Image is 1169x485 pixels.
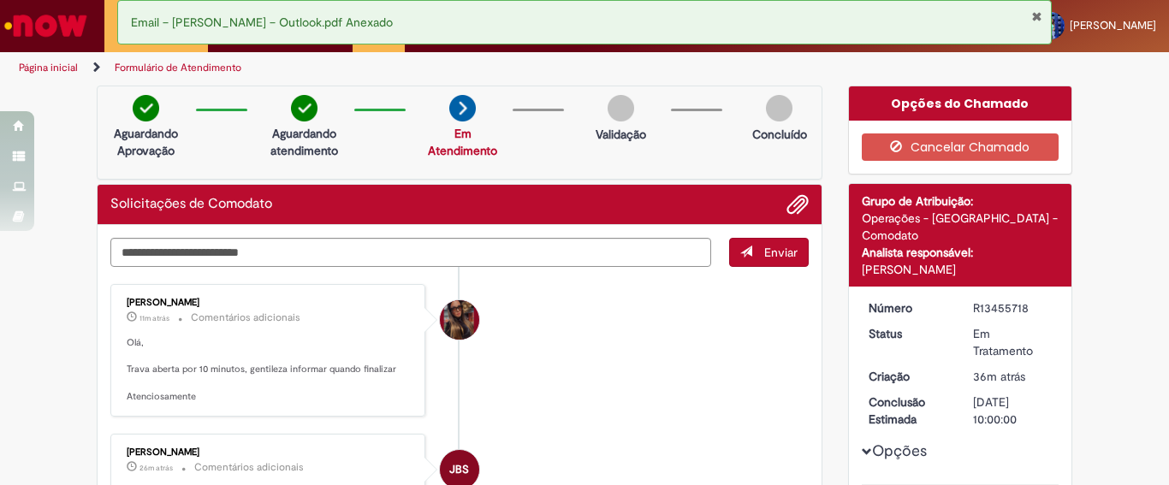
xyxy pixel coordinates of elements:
span: 11m atrás [139,313,169,323]
time: 28/08/2025 08:34:24 [139,463,173,473]
div: Operações - [GEOGRAPHIC_DATA] - Comodato [862,210,1059,244]
dt: Conclusão Estimada [856,393,961,428]
div: R13455718 [973,299,1053,316]
small: Comentários adicionais [194,460,304,475]
img: check-circle-green.png [133,95,159,121]
div: [DATE] 10:00:00 [973,393,1053,428]
a: Em Atendimento [428,126,497,158]
a: Formulário de Atendimento [115,61,241,74]
div: [PERSON_NAME] [127,447,412,458]
button: Adicionar anexos [786,193,809,216]
button: Cancelar Chamado [862,133,1059,161]
dt: Número [856,299,961,316]
p: Concluído [752,126,807,143]
span: Email – [PERSON_NAME] – Outlook.pdf Anexado [131,15,393,30]
div: [PERSON_NAME] [862,261,1059,278]
div: 28/08/2025 08:24:09 [973,368,1053,385]
span: [PERSON_NAME] [1070,18,1156,33]
button: Enviar [729,238,809,267]
p: Aguardando atendimento [263,125,346,159]
p: Validação [596,126,646,143]
time: 28/08/2025 08:24:09 [973,369,1025,384]
img: ServiceNow [2,9,90,43]
dt: Criação [856,368,961,385]
span: 36m atrás [973,369,1025,384]
h2: Solicitações de Comodato Histórico de tíquete [110,197,272,212]
textarea: Digite sua mensagem aqui... [110,238,711,267]
a: Página inicial [19,61,78,74]
div: Analista responsável: [862,244,1059,261]
div: Opções do Chamado [849,86,1072,121]
ul: Trilhas de página [13,52,767,84]
img: img-circle-grey.png [766,95,792,121]
span: Enviar [764,245,798,260]
span: 26m atrás [139,463,173,473]
dt: Status [856,325,961,342]
div: Em Tratamento [973,325,1053,359]
div: Grupo de Atribuição: [862,192,1059,210]
small: Comentários adicionais [191,311,300,325]
div: [PERSON_NAME] [127,298,412,308]
img: img-circle-grey.png [608,95,634,121]
img: arrow-next.png [449,95,476,121]
div: Desiree da Silva Germano [440,300,479,340]
p: Olá, Trava aberta por 10 minutos, gentileza informar quando finalizar Atenciosamente [127,336,412,404]
button: Fechar Notificação [1031,9,1042,23]
p: Aguardando Aprovação [104,125,187,159]
time: 28/08/2025 08:49:28 [139,313,169,323]
img: check-circle-green.png [291,95,317,121]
